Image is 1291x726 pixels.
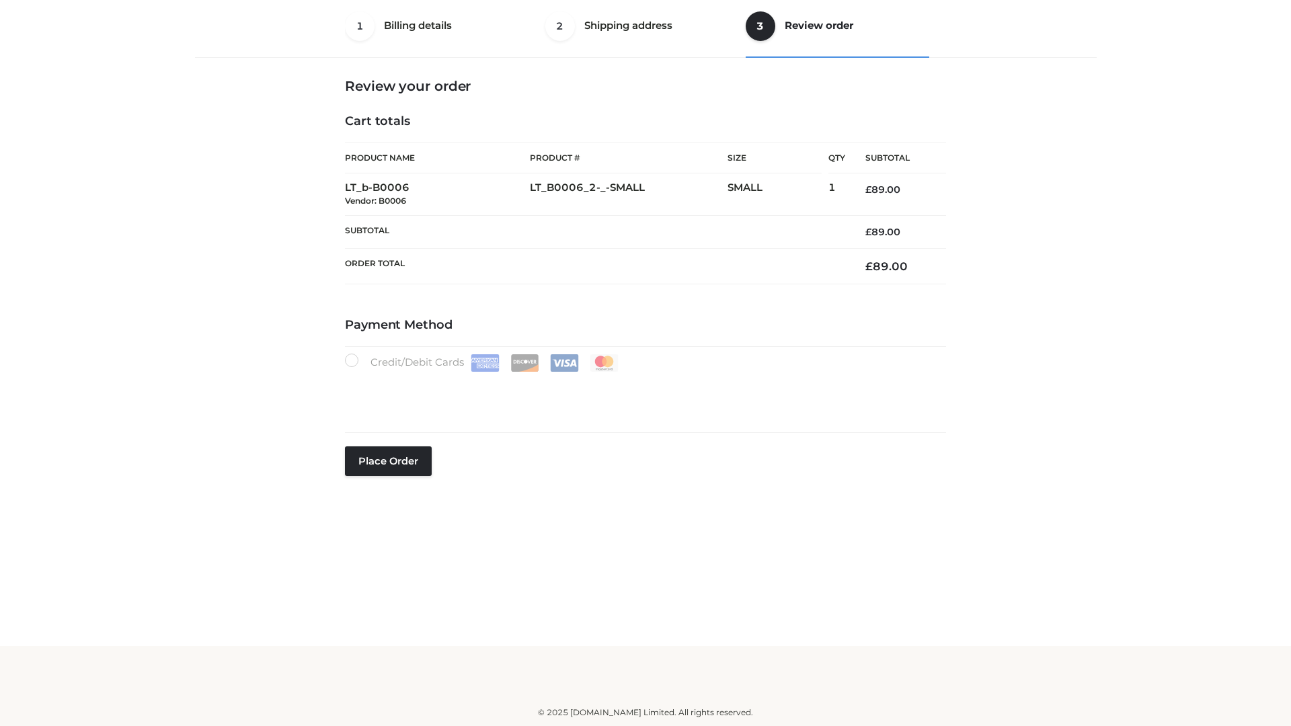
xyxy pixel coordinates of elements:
bdi: 89.00 [865,184,900,196]
small: Vendor: B0006 [345,196,406,206]
span: £ [865,184,871,196]
th: Qty [828,143,845,173]
td: SMALL [728,173,828,216]
button: Place order [345,446,432,476]
span: £ [865,259,873,273]
label: Credit/Debit Cards [345,354,620,372]
th: Product Name [345,143,530,173]
bdi: 89.00 [865,259,908,273]
img: Mastercard [590,354,619,372]
img: Discover [510,354,539,372]
h4: Payment Method [345,318,946,333]
iframe: Secure payment input frame [342,369,943,418]
img: Amex [471,354,500,372]
th: Product # [530,143,728,173]
div: © 2025 [DOMAIN_NAME] Limited. All rights reserved. [200,706,1091,719]
th: Subtotal [845,143,946,173]
th: Subtotal [345,215,845,248]
h4: Cart totals [345,114,946,129]
span: £ [865,226,871,238]
th: Order Total [345,249,845,284]
h3: Review your order [345,78,946,94]
bdi: 89.00 [865,226,900,238]
img: Visa [550,354,579,372]
td: 1 [828,173,845,216]
th: Size [728,143,822,173]
td: LT_B0006_2-_-SMALL [530,173,728,216]
td: LT_b-B0006 [345,173,530,216]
